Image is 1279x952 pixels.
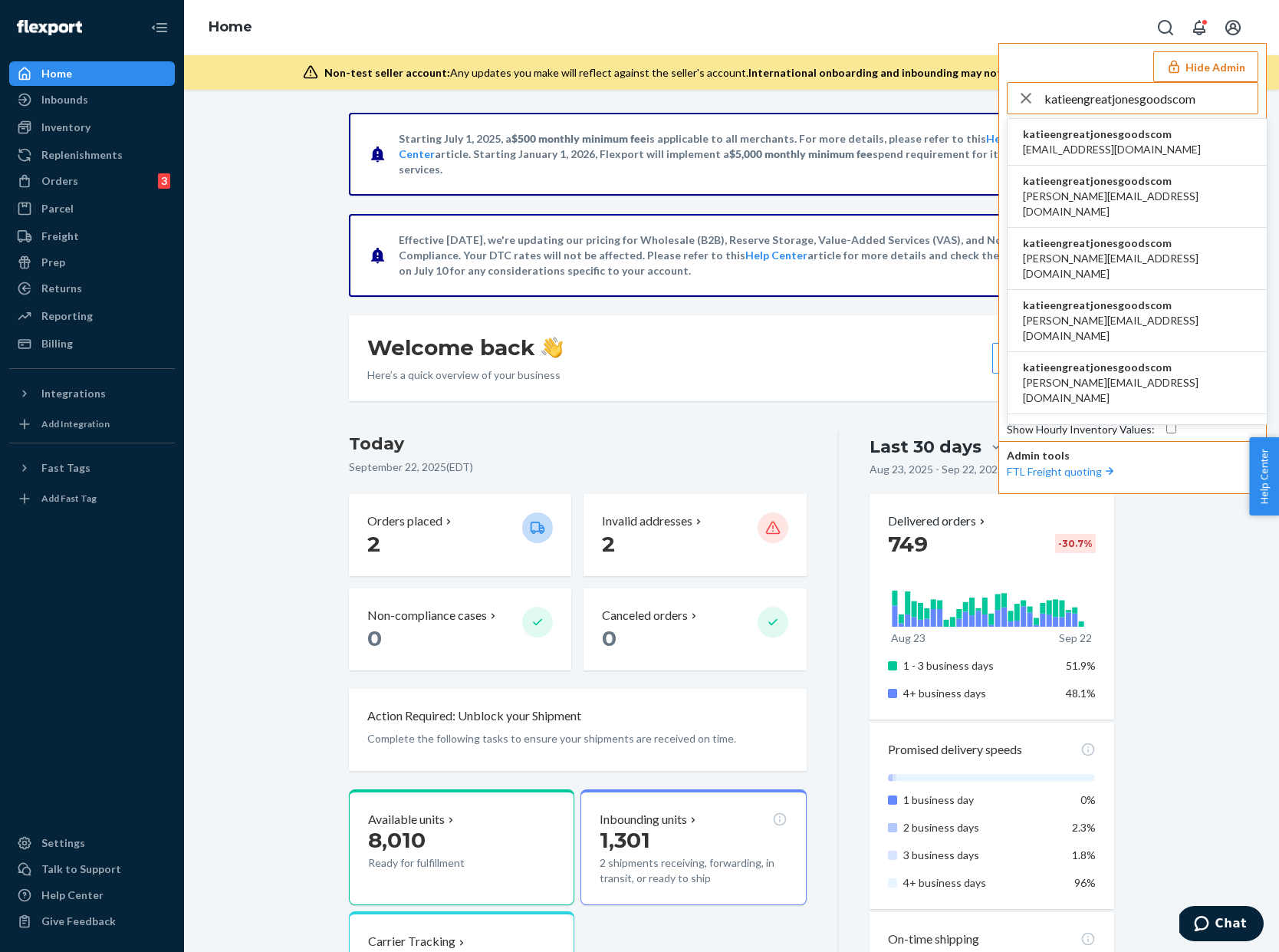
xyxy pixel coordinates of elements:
[1218,12,1248,43] button: Open account menu
[209,18,252,35] a: Home
[1023,375,1251,406] span: [PERSON_NAME][EMAIL_ADDRESS][DOMAIN_NAME]
[41,173,78,189] div: Orders
[602,531,615,557] span: 2
[1007,422,1155,437] div: Show Hourly Inventory Values :
[903,848,1054,863] p: 3 business days
[368,827,426,853] span: 8,010
[600,827,650,853] span: 1,301
[584,494,806,576] button: Invalid addresses 2
[1072,848,1096,861] span: 1.8%
[602,607,688,624] p: Canceled orders
[9,196,175,221] a: Parcel
[9,115,175,140] a: Inventory
[349,789,574,906] button: Available units8,010Ready for fulfillment
[367,607,487,624] p: Non-compliance cases
[903,658,1054,674] p: 1 - 3 business days
[1023,298,1251,313] span: katieengreatjonesgoodscom
[399,232,1062,278] p: Effective [DATE], we're updating our pricing for Wholesale (B2B), Reserve Storage, Value-Added Se...
[1023,360,1251,375] span: katieengreatjonesgoodscom
[903,686,1054,701] p: 4+ business days
[9,224,175,249] a: Freight
[367,625,382,651] span: 0
[9,831,175,855] a: Settings
[9,276,175,301] a: Returns
[41,336,73,351] div: Billing
[903,875,1054,891] p: 4+ business days
[602,512,692,530] p: Invalid addresses
[368,855,510,871] p: Ready for fulfillment
[196,5,265,50] ol: breadcrumbs
[1023,127,1201,142] span: katieengreatjonesgoodscom
[1055,534,1096,553] div: -30.7 %
[324,65,1146,81] div: Any updates you make will reflect against the seller's account.
[1007,465,1117,478] a: FTL Freight quoting
[349,588,571,670] button: Non-compliance cases 0
[41,281,82,296] div: Returns
[144,12,175,43] button: Close Navigation
[602,625,616,651] span: 0
[9,169,175,193] a: Orders3
[41,386,106,401] div: Integrations
[888,512,988,530] button: Delivered orders
[367,707,581,725] p: Action Required: Unblock your Shipment
[1072,821,1096,834] span: 2.3%
[9,909,175,934] button: Give Feedback
[541,337,563,358] img: hand-wave emoji
[870,462,1031,477] p: Aug 23, 2025 - Sep 22, 2025 ( EDT )
[41,308,93,324] div: Reporting
[9,486,175,511] a: Add Fast Tag
[511,132,646,145] span: $500 monthly minimum fee
[1044,83,1258,114] input: Search or paste seller ID
[584,588,806,670] button: Canceled orders 0
[367,334,563,361] h1: Welcome back
[158,173,170,189] div: 3
[1080,793,1096,806] span: 0%
[367,731,788,746] p: Complete the following tasks to ensure your shipments are received on time.
[41,460,90,476] div: Fast Tags
[9,456,175,480] button: Fast Tags
[1074,876,1096,889] span: 96%
[349,432,807,456] h3: Today
[9,87,175,112] a: Inbounds
[349,460,807,475] p: September 22, 2025 ( EDT )
[41,92,88,107] div: Inbounds
[368,933,455,950] p: Carrier Tracking
[41,861,121,877] div: Talk to Support
[41,201,74,216] div: Parcel
[41,229,79,244] div: Freight
[745,249,807,262] a: Help Center
[1059,631,1092,646] p: Sep 22
[1007,448,1258,463] p: Admin tools
[367,531,380,557] span: 2
[729,147,873,160] span: $5,000 monthly minimum fee
[41,417,110,430] div: Add Integration
[41,147,123,163] div: Replenishments
[41,120,90,135] div: Inventory
[600,811,687,828] p: Inbounding units
[9,250,175,275] a: Prep
[888,531,928,557] span: 749
[1023,313,1251,344] span: [PERSON_NAME][EMAIL_ADDRESS][DOMAIN_NAME]
[600,855,787,886] p: 2 shipments receiving, forwarding, in transit, or ready to ship
[41,492,97,505] div: Add Fast Tag
[41,835,85,851] div: Settings
[349,494,571,576] button: Orders placed 2
[9,883,175,908] a: Help Center
[1179,906,1264,944] iframe: Opens a widget where you can chat to one of our agents
[903,820,1054,835] p: 2 business days
[9,857,175,881] button: Talk to Support
[41,888,104,903] div: Help Center
[1023,189,1251,219] span: [PERSON_NAME][EMAIL_ADDRESS][DOMAIN_NAME]
[1249,437,1279,516] button: Help Center
[367,367,563,383] p: Here’s a quick overview of your business
[41,914,116,929] div: Give Feedback
[9,381,175,406] button: Integrations
[870,435,981,459] div: Last 30 days
[1184,12,1215,43] button: Open notifications
[1153,51,1258,82] button: Hide Admin
[41,255,65,270] div: Prep
[17,20,82,35] img: Flexport logo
